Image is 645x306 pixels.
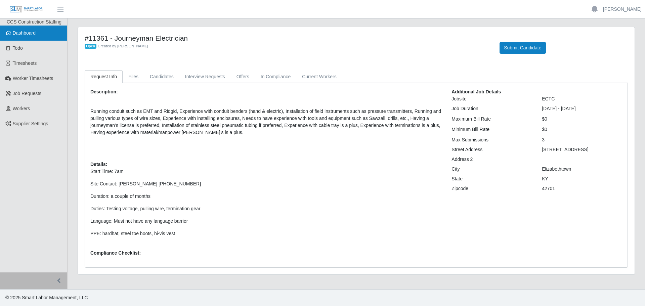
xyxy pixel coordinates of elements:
[123,70,144,83] a: Files
[90,180,441,187] p: Site Contact: [PERSON_NAME] [PHONE_NUMBER]
[90,168,441,175] p: Start Time: 7am
[537,175,627,182] div: KY
[537,126,627,133] div: $0
[9,6,43,13] img: SLM Logo
[90,162,107,167] b: Details:
[537,185,627,192] div: 42701
[90,250,141,256] b: Compliance Checklist:
[446,175,537,182] div: State
[446,185,537,192] div: Zipcode
[98,44,148,48] span: Created by [PERSON_NAME]
[537,136,627,143] div: 3
[13,91,42,96] span: Job Requests
[13,106,30,111] span: Workers
[446,146,537,153] div: Street Address
[90,89,118,94] b: Description:
[446,126,537,133] div: Minimum Bill Rate
[90,230,441,237] p: PPE: hardhat, steel toe boots, hi-vis vest
[537,116,627,123] div: $0
[603,6,642,13] a: [PERSON_NAME]
[179,70,231,83] a: Interview Requests
[13,76,53,81] span: Worker Timesheets
[85,44,96,49] span: Open
[13,45,23,51] span: Todo
[13,121,48,126] span: Supplier Settings
[90,205,441,212] p: Duties: Testing voltage, pulling wire, termination gear
[90,218,441,225] p: Language: Must not have any language barrier
[255,70,297,83] a: In Compliance
[231,70,255,83] a: Offers
[451,89,501,94] b: Additional Job Details
[13,30,36,36] span: Dashboard
[296,70,342,83] a: Current Workers
[7,19,61,25] span: CCS Construction Staffing
[446,116,537,123] div: Maximum Bill Rate
[90,108,441,136] p: Running conduit such as EMT and Ridgid, Experience with conduit benders (hand & electric), Instal...
[537,166,627,173] div: Elizabethtown
[5,295,88,300] span: © 2025 Smart Labor Management, LLC
[537,105,627,112] div: [DATE] - [DATE]
[144,70,179,83] a: Candidates
[537,146,627,153] div: [STREET_ADDRESS]
[85,34,489,42] h4: #11361 - Journeyman Electrician
[446,156,537,163] div: Address 2
[537,95,627,102] div: ECTC
[85,70,123,83] a: Request Info
[446,166,537,173] div: City
[90,193,441,200] p: Duration: a couple of months
[446,136,537,143] div: Max Submissions
[446,95,537,102] div: Jobsite
[446,105,537,112] div: Job Duration
[500,42,546,54] button: Submit Candidate
[13,60,37,66] span: Timesheets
